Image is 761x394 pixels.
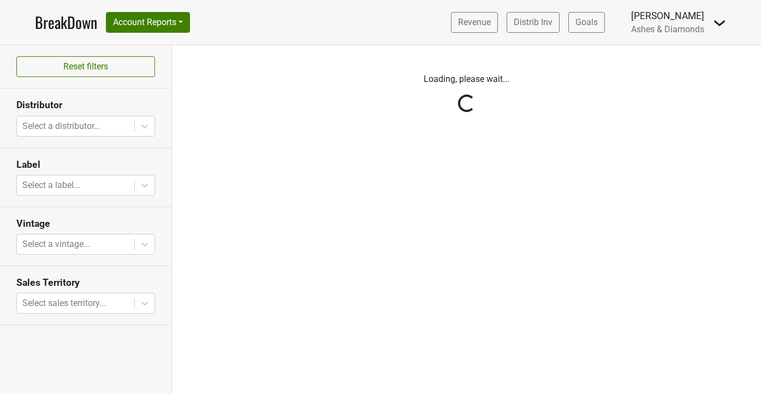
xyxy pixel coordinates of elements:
[713,16,726,30] img: Dropdown Menu
[507,12,560,33] a: Distrib Inv
[180,73,753,86] p: Loading, please wait...
[631,9,704,23] div: [PERSON_NAME]
[35,11,97,34] a: BreakDown
[631,24,704,34] span: Ashes & Diamonds
[106,12,190,33] button: Account Reports
[451,12,498,33] a: Revenue
[568,12,605,33] a: Goals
